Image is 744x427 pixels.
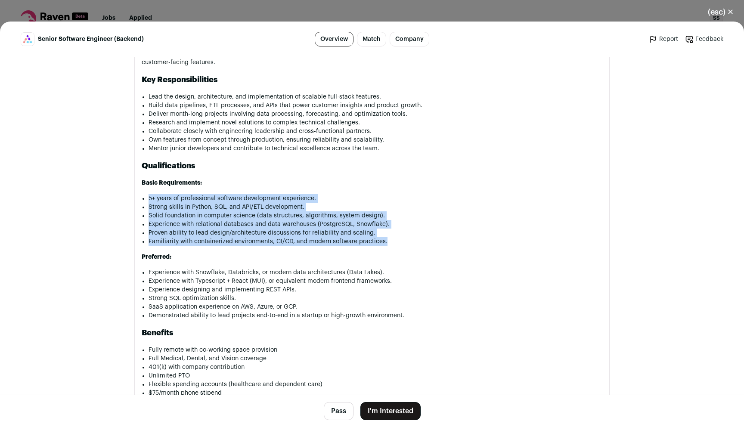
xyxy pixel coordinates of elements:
li: Experience designing and implementing REST APIs. [149,285,602,294]
li: Fully remote with co-working space provision [149,346,602,354]
li: Collaborate closely with engineering leadership and cross-functional partners. [149,127,602,136]
strong: Qualifications [142,162,195,170]
li: Flexible spending accounts (healthcare and dependent care) [149,380,602,389]
a: Feedback [685,35,723,43]
strong: Key Responsibilities [142,76,217,84]
li: Solid foundation in computer science (data structures, algorithms, system design). [149,211,602,220]
li: Strong skills in Python, SQL, and API/ETL development. [149,203,602,211]
li: Experience with relational databases and data warehouses (PostgreSQL, Snowflake). [149,220,602,229]
li: Experience with Typescript + React (MUI), or equivalent modern frontend frameworks. [149,277,602,285]
li: $75/month phone stipend [149,389,602,397]
strong: Basic Requirements: [142,180,202,186]
li: Experience with Snowflake, Databricks, or modern data architectures (Data Lakes). [149,268,602,277]
li: Strong SQL optimization skills. [149,294,602,303]
li: 5+ years of professional software development experience. [149,194,602,203]
button: Pass [324,402,353,420]
button: Close modal [697,3,744,22]
li: Familiarity with containerized environments, CI/CD, and modern software practices. [149,237,602,246]
img: 1aa7b825cf0754e539ceeb5f59804a981191bc4e5a1aafbe256bae55b145bd4d.jpg [21,33,34,46]
a: Match [357,32,386,46]
li: Proven ability to lead design/architecture discussions for reliability and scaling. [149,229,602,237]
li: Deliver month-long projects involving data processing, forecasting, and optimization tools. [149,110,602,118]
strong: Preferred: [142,254,171,260]
li: 401(k) with company contribution [149,363,602,371]
li: Own features from concept through production, ensuring reliability and scalability. [149,136,602,144]
a: Report [649,35,678,43]
li: Lead the design, architecture, and implementation of scalable full-stack features. [149,93,602,101]
li: SaaS application experience on AWS, Azure, or GCP. [149,303,602,311]
li: Build data pipelines, ETL processes, and APIs that power customer insights and product growth. [149,101,602,110]
strong: Benefits [142,329,173,337]
a: Company [390,32,429,46]
a: Overview [315,32,353,46]
button: I'm Interested [360,402,421,420]
li: Unlimited PTO [149,371,602,380]
span: Senior Software Engineer (Backend) [38,35,144,43]
li: Research and implement novel solutions to complex technical challenges. [149,118,602,127]
li: Mentor junior developers and contribute to technical excellence across the team. [149,144,602,153]
li: Demonstrated ability to lead projects end-to-end in a startup or high-growth environment. [149,311,602,320]
li: Full Medical, Dental, and Vision coverage [149,354,602,363]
